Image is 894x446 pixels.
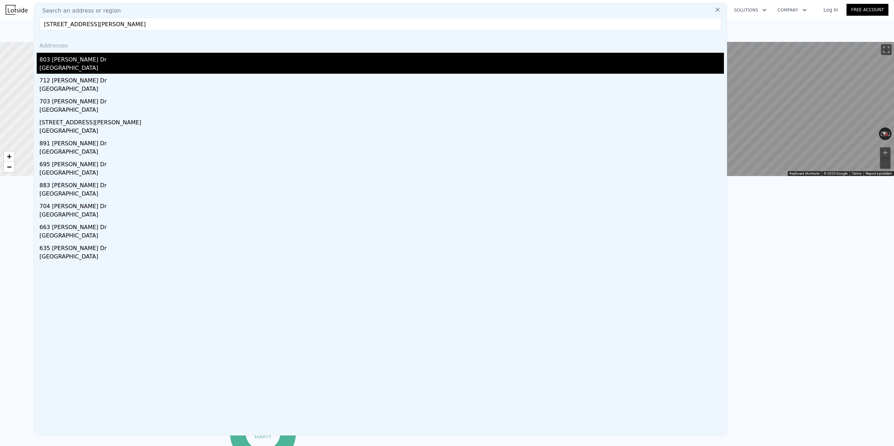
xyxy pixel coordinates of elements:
[39,85,724,95] div: [GEOGRAPHIC_DATA]
[39,253,724,262] div: [GEOGRAPHIC_DATA]
[39,220,724,232] div: 663 [PERSON_NAME] Dr
[866,171,892,175] a: Report a problem
[39,53,724,64] div: 803 [PERSON_NAME] Dr
[790,171,820,176] button: Keyboard shortcuts
[847,4,888,16] a: Free Account
[39,64,724,74] div: [GEOGRAPHIC_DATA]
[39,169,724,178] div: [GEOGRAPHIC_DATA]
[881,44,892,55] button: Toggle fullscreen view
[880,158,891,169] button: Zoom out
[880,147,891,158] button: Zoom in
[37,7,121,15] span: Search an address or region
[39,106,724,116] div: [GEOGRAPHIC_DATA]
[879,127,883,140] button: Rotate counterclockwise
[4,162,14,172] a: Zoom out
[39,232,724,241] div: [GEOGRAPHIC_DATA]
[7,162,12,171] span: −
[852,171,862,175] a: Terms (opens in new tab)
[39,127,724,137] div: [GEOGRAPHIC_DATA]
[39,148,724,158] div: [GEOGRAPHIC_DATA]
[39,18,721,30] input: Enter an address, city, region, neighborhood or zip code
[39,211,724,220] div: [GEOGRAPHIC_DATA]
[4,151,14,162] a: Zoom in
[815,6,847,13] a: Log In
[39,190,724,199] div: [GEOGRAPHIC_DATA]
[6,5,28,15] img: Lotside
[39,95,724,106] div: 703 [PERSON_NAME] Dr
[39,199,724,211] div: 704 [PERSON_NAME] Dr
[39,74,724,85] div: 712 [PERSON_NAME] Dr
[255,433,271,439] tspan: equity
[39,241,724,253] div: 635 [PERSON_NAME] Dr
[879,128,892,140] button: Reset the view
[37,36,724,53] div: Addresses
[39,137,724,148] div: 891 [PERSON_NAME] Dr
[39,116,724,127] div: [STREET_ADDRESS][PERSON_NAME]
[772,4,812,16] button: Company
[39,178,724,190] div: 883 [PERSON_NAME] Dr
[888,127,892,140] button: Rotate clockwise
[824,171,848,175] span: © 2025 Google
[39,158,724,169] div: 695 [PERSON_NAME] Dr
[728,4,772,16] button: Solutions
[7,152,12,161] span: +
